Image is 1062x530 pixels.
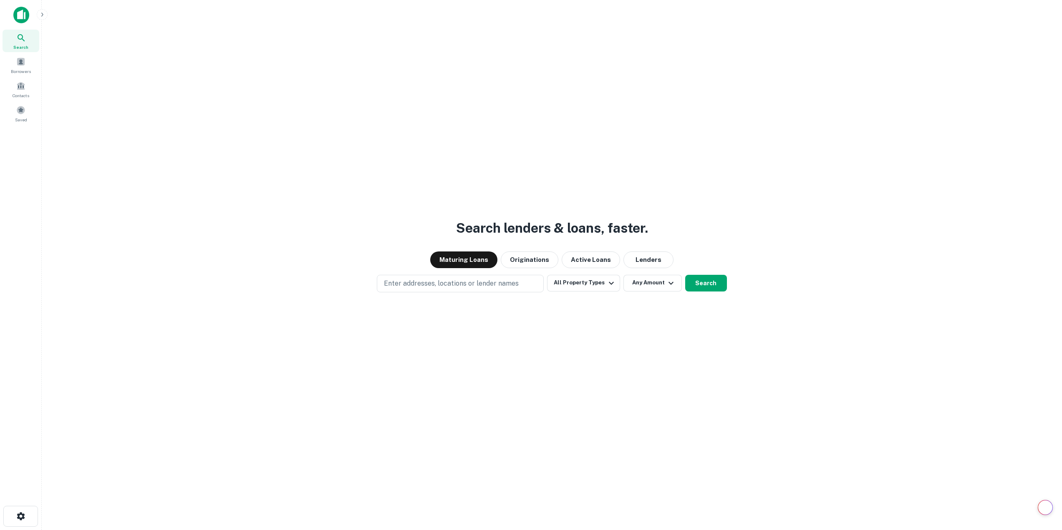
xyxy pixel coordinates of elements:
[384,279,519,289] p: Enter addresses, locations or lender names
[623,251,674,268] button: Lenders
[3,102,39,125] a: Saved
[13,7,29,23] img: capitalize-icon.png
[685,275,727,291] button: Search
[430,251,497,268] button: Maturing Loans
[623,275,682,291] button: Any Amount
[456,218,648,238] h3: Search lenders & loans, faster.
[501,251,558,268] button: Originations
[15,116,27,123] span: Saved
[11,68,31,75] span: Borrowers
[1020,463,1062,503] iframe: Chat Widget
[3,54,39,76] a: Borrowers
[3,78,39,100] a: Contacts
[547,275,620,291] button: All Property Types
[562,251,620,268] button: Active Loans
[377,275,544,292] button: Enter addresses, locations or lender names
[13,44,28,50] span: Search
[13,92,29,99] span: Contacts
[3,30,39,52] a: Search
